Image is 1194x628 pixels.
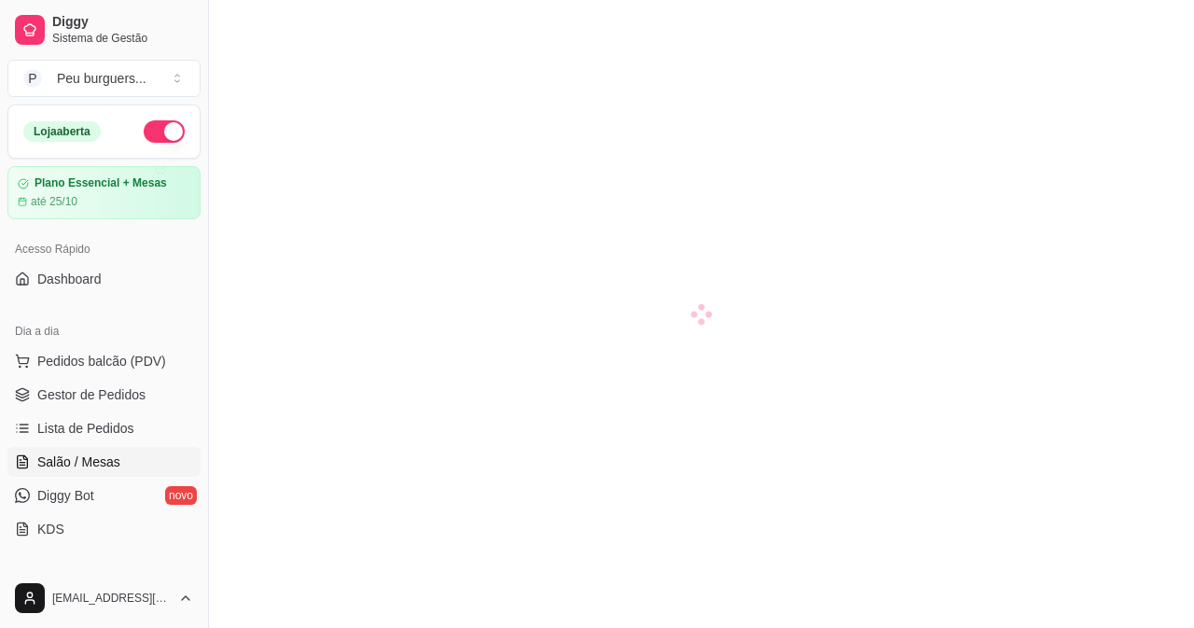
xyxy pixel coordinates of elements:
article: até 25/10 [31,194,77,209]
span: [EMAIL_ADDRESS][DOMAIN_NAME] [52,591,171,606]
button: Alterar Status [144,120,185,143]
article: Plano Essencial + Mesas [35,176,167,190]
button: Select a team [7,60,201,97]
div: Acesso Rápido [7,234,201,264]
a: Gestor de Pedidos [7,380,201,410]
span: Lista de Pedidos [37,419,134,438]
a: DiggySistema de Gestão [7,7,201,52]
span: Diggy Bot [37,486,94,505]
a: KDS [7,514,201,544]
span: P [23,69,42,88]
a: Lista de Pedidos [7,413,201,443]
a: Dashboard [7,264,201,294]
span: Salão / Mesas [37,453,120,471]
div: Peu burguers ... [57,69,146,88]
span: Sistema de Gestão [52,31,193,46]
span: KDS [37,520,64,538]
a: Diggy Botnovo [7,481,201,510]
span: Diggy [52,14,193,31]
a: Plano Essencial + Mesasaté 25/10 [7,166,201,219]
a: Salão / Mesas [7,447,201,477]
span: Dashboard [37,270,102,288]
span: Pedidos balcão (PDV) [37,352,166,370]
div: Loja aberta [23,121,101,142]
div: Dia a dia [7,316,201,346]
span: Gestor de Pedidos [37,385,146,404]
button: [EMAIL_ADDRESS][DOMAIN_NAME] [7,576,201,621]
button: Pedidos balcão (PDV) [7,346,201,376]
div: Catálogo [7,566,201,596]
